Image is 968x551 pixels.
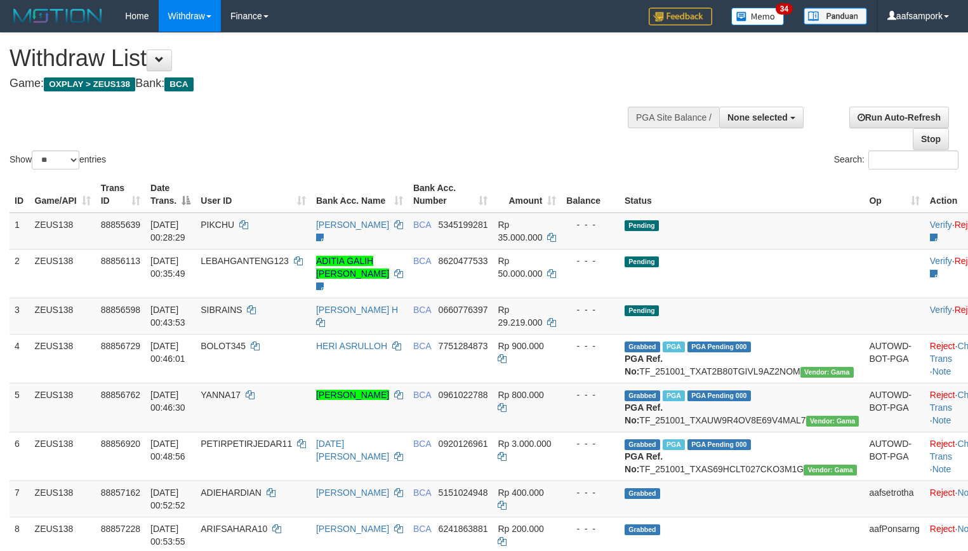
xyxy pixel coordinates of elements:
[10,150,106,169] label: Show entries
[687,342,751,352] span: PGA Pending
[932,464,951,474] a: Note
[804,465,857,475] span: Vendor URL: https://trx31.1velocity.biz
[620,432,864,481] td: TF_251001_TXAS69HCLT027CKO3M1G
[930,305,952,315] a: Verify
[30,334,96,383] td: ZEUS138
[96,176,145,213] th: Trans ID: activate to sort column ascending
[566,388,614,401] div: - - -
[150,488,185,510] span: [DATE] 00:52:52
[30,432,96,481] td: ZEUS138
[164,77,193,91] span: BCA
[201,256,289,266] span: LEBAHGANTENG123
[930,220,952,230] a: Verify
[625,439,660,450] span: Grabbed
[10,481,30,517] td: 7
[663,342,685,352] span: Marked by aaftanly
[776,3,793,15] span: 34
[439,488,488,498] span: Copy 5151024948 to clipboard
[201,524,267,534] span: ARIFSAHARA10
[413,390,431,400] span: BCA
[150,524,185,547] span: [DATE] 00:53:55
[413,256,431,266] span: BCA
[10,176,30,213] th: ID
[10,432,30,481] td: 6
[868,150,958,169] input: Search:
[30,481,96,517] td: ZEUS138
[687,390,751,401] span: PGA Pending
[439,305,488,315] span: Copy 0660776397 to clipboard
[566,486,614,499] div: - - -
[150,220,185,242] span: [DATE] 00:28:29
[316,390,389,400] a: [PERSON_NAME]
[498,341,543,351] span: Rp 900.000
[864,334,924,383] td: AUTOWD-BOT-PGA
[413,524,431,534] span: BCA
[30,249,96,298] td: ZEUS138
[311,176,408,213] th: Bank Acc. Name: activate to sort column ascending
[498,488,543,498] span: Rp 400.000
[201,305,242,315] span: SIBRAINS
[620,176,864,213] th: Status
[32,150,79,169] select: Showentries
[316,488,389,498] a: [PERSON_NAME]
[731,8,785,25] img: Button%20Memo.svg
[316,524,389,534] a: [PERSON_NAME]
[439,524,488,534] span: Copy 6241863881 to clipboard
[10,249,30,298] td: 2
[316,305,398,315] a: [PERSON_NAME] H
[806,416,859,427] span: Vendor URL: https://trx31.1velocity.biz
[566,437,614,450] div: - - -
[930,341,955,351] a: Reject
[150,256,185,279] span: [DATE] 00:35:49
[493,176,561,213] th: Amount: activate to sort column ascending
[498,305,542,328] span: Rp 29.219.000
[316,220,389,230] a: [PERSON_NAME]
[625,220,659,231] span: Pending
[316,256,389,279] a: ADITIA GALIH [PERSON_NAME]
[196,176,311,213] th: User ID: activate to sort column ascending
[316,341,387,351] a: HERI ASRULLOH
[439,256,488,266] span: Copy 8620477533 to clipboard
[566,303,614,316] div: - - -
[44,77,135,91] span: OXPLAY > ZEUS138
[930,524,955,534] a: Reject
[10,77,633,90] h4: Game: Bank:
[932,415,951,425] a: Note
[413,341,431,351] span: BCA
[566,522,614,535] div: - - -
[930,488,955,498] a: Reject
[913,128,949,150] a: Stop
[10,213,30,249] td: 1
[625,354,663,376] b: PGA Ref. No:
[930,256,952,266] a: Verify
[849,107,949,128] a: Run Auto-Refresh
[625,488,660,499] span: Grabbed
[625,402,663,425] b: PGA Ref. No:
[864,176,924,213] th: Op: activate to sort column ascending
[150,341,185,364] span: [DATE] 00:46:01
[101,488,140,498] span: 88857162
[687,439,751,450] span: PGA Pending
[316,439,389,461] a: [DATE][PERSON_NAME]
[498,390,543,400] span: Rp 800.000
[101,439,140,449] span: 88856920
[625,256,659,267] span: Pending
[101,390,140,400] span: 88856762
[408,176,493,213] th: Bank Acc. Number: activate to sort column ascending
[150,305,185,328] span: [DATE] 00:43:53
[413,488,431,498] span: BCA
[10,298,30,334] td: 3
[566,218,614,231] div: - - -
[804,8,867,25] img: panduan.png
[663,390,685,401] span: Marked by aaftanly
[101,220,140,230] span: 88855639
[30,213,96,249] td: ZEUS138
[498,220,542,242] span: Rp 35.000.000
[620,383,864,432] td: TF_251001_TXAUW9R4OV8E69V4MAL7
[30,298,96,334] td: ZEUS138
[625,451,663,474] b: PGA Ref. No:
[413,439,431,449] span: BCA
[439,439,488,449] span: Copy 0920126961 to clipboard
[101,256,140,266] span: 88856113
[719,107,804,128] button: None selected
